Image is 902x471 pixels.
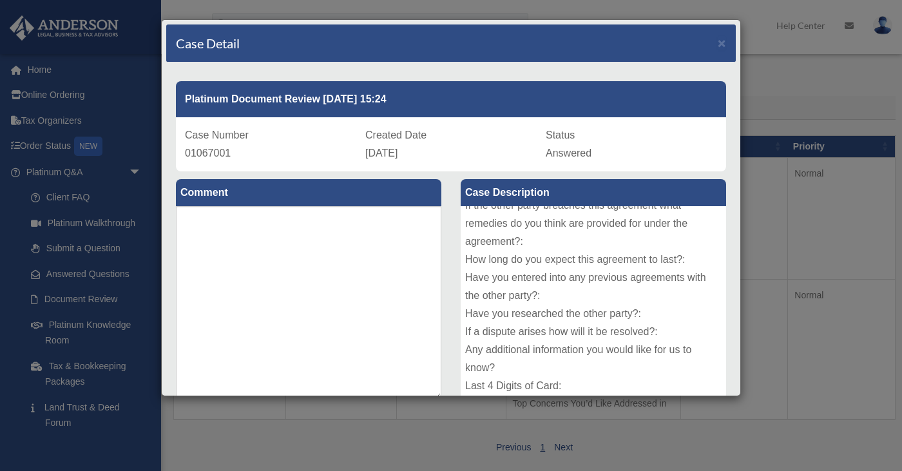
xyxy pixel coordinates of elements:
div: Type of Document: Living Trust Document Title: THE FAMILY [PERSON_NAME] REVOKABLE LIVING TRUST OF... [461,206,726,399]
span: × [718,35,726,50]
button: Close [718,36,726,50]
span: Status [546,130,575,140]
span: 01067001 [185,148,231,159]
span: Created Date [365,130,427,140]
span: Answered [546,148,591,159]
div: Platinum Document Review [DATE] 15:24 [176,81,726,117]
h4: Case Detail [176,34,240,52]
span: Case Number [185,130,249,140]
span: [DATE] [365,148,398,159]
label: Case Description [461,179,726,206]
label: Comment [176,179,441,206]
